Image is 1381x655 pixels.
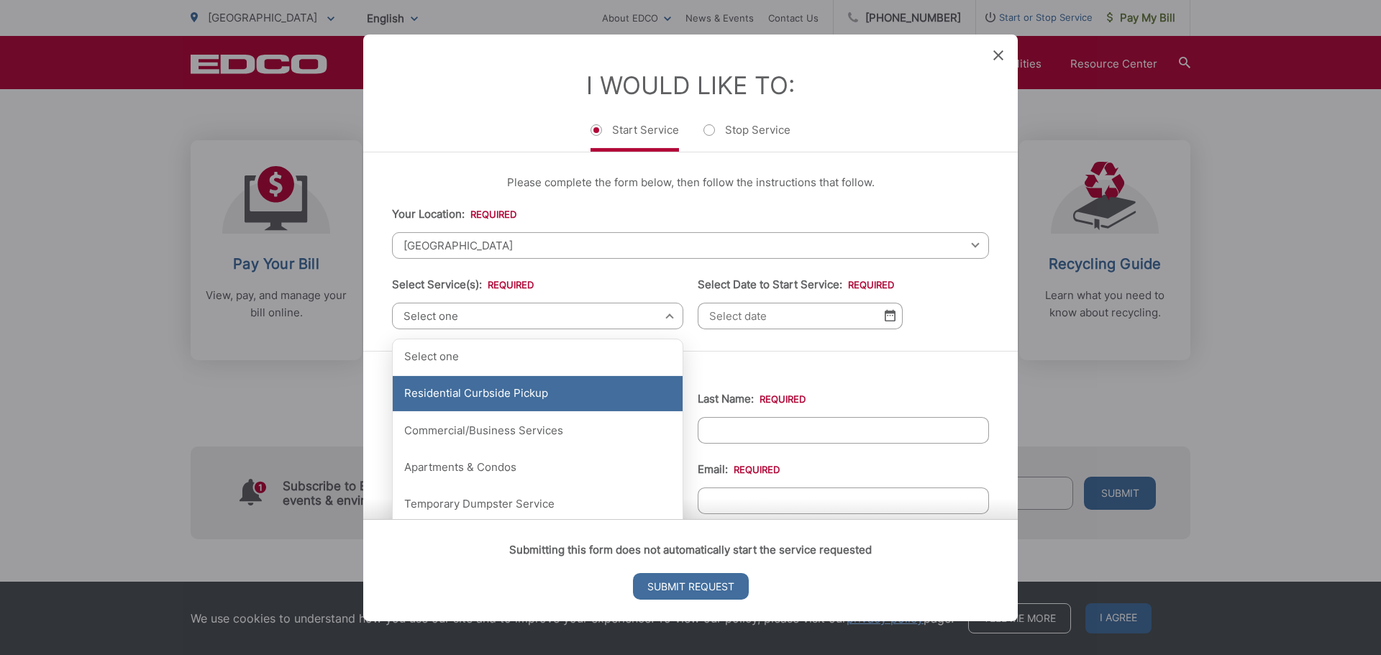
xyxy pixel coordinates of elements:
[703,122,790,151] label: Stop Service
[633,573,749,600] input: Submit Request
[698,462,780,475] label: Email:
[509,543,872,556] strong: Submitting this form does not automatically start the service requested
[392,278,534,290] label: Select Service(s):
[392,207,516,220] label: Your Location:
[393,376,683,412] div: Residential Curbside Pickup
[393,486,683,522] div: Temporary Dumpster Service
[591,122,679,151] label: Start Service
[393,449,683,485] div: Apartments & Condos
[393,339,683,375] div: Select one
[698,392,806,405] label: Last Name:
[586,70,795,99] label: I Would Like To:
[393,413,683,449] div: Commercial/Business Services
[392,232,989,258] span: [GEOGRAPHIC_DATA]
[698,278,894,290] label: Select Date to Start Service:
[392,173,989,191] p: Please complete the form below, then follow the instructions that follow.
[392,302,683,329] span: Select one
[698,302,903,329] input: Select date
[885,309,895,321] img: Select date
